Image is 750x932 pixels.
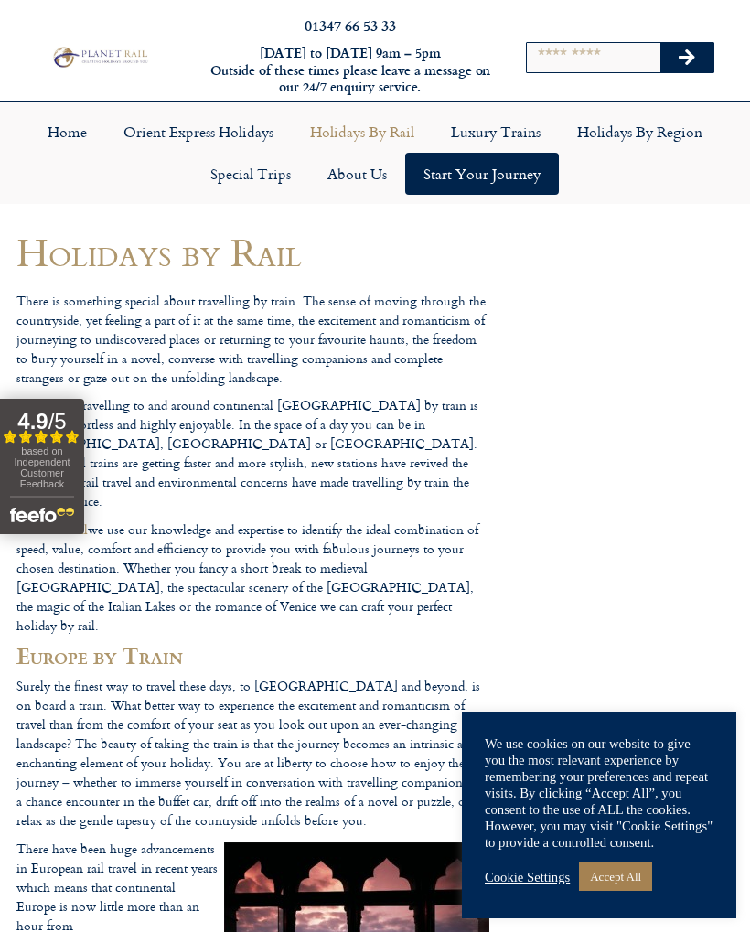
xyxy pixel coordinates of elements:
a: Holidays by Region [559,111,721,153]
p: At we use our knowledge and expertise to identify the ideal combination of speed, value, comfort ... [16,520,489,635]
div: We use cookies on our website to give you the most relevant experience by remembering your prefer... [485,735,713,851]
a: Accept All [579,862,652,891]
p: These days travelling to and around continental [GEOGRAPHIC_DATA] by train is exciting, effortles... [16,395,489,510]
h1: Holidays by Rail [16,230,489,273]
p: There is something special about travelling by train. The sense of moving through the countryside... [16,291,489,387]
a: Start your Journey [405,153,559,195]
p: Surely the finest way to travel these days, to [GEOGRAPHIC_DATA] and beyond, is on board a train.... [16,676,489,830]
a: About Us [309,153,405,195]
a: Orient Express Holidays [105,111,292,153]
a: Cookie Settings [485,869,570,885]
a: Home [29,111,105,153]
h2: Europe by Train [16,643,489,668]
button: Search [660,43,713,72]
a: Luxury Trains [433,111,559,153]
a: Special Trips [192,153,309,195]
img: Planet Rail Train Holidays Logo [49,45,150,70]
nav: Menu [9,111,741,195]
a: Holidays by Rail [292,111,433,153]
h6: [DATE] to [DATE] 9am – 5pm Outside of these times please leave a message on our 24/7 enquiry serv... [205,45,496,96]
a: 01347 66 53 33 [305,15,396,36]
